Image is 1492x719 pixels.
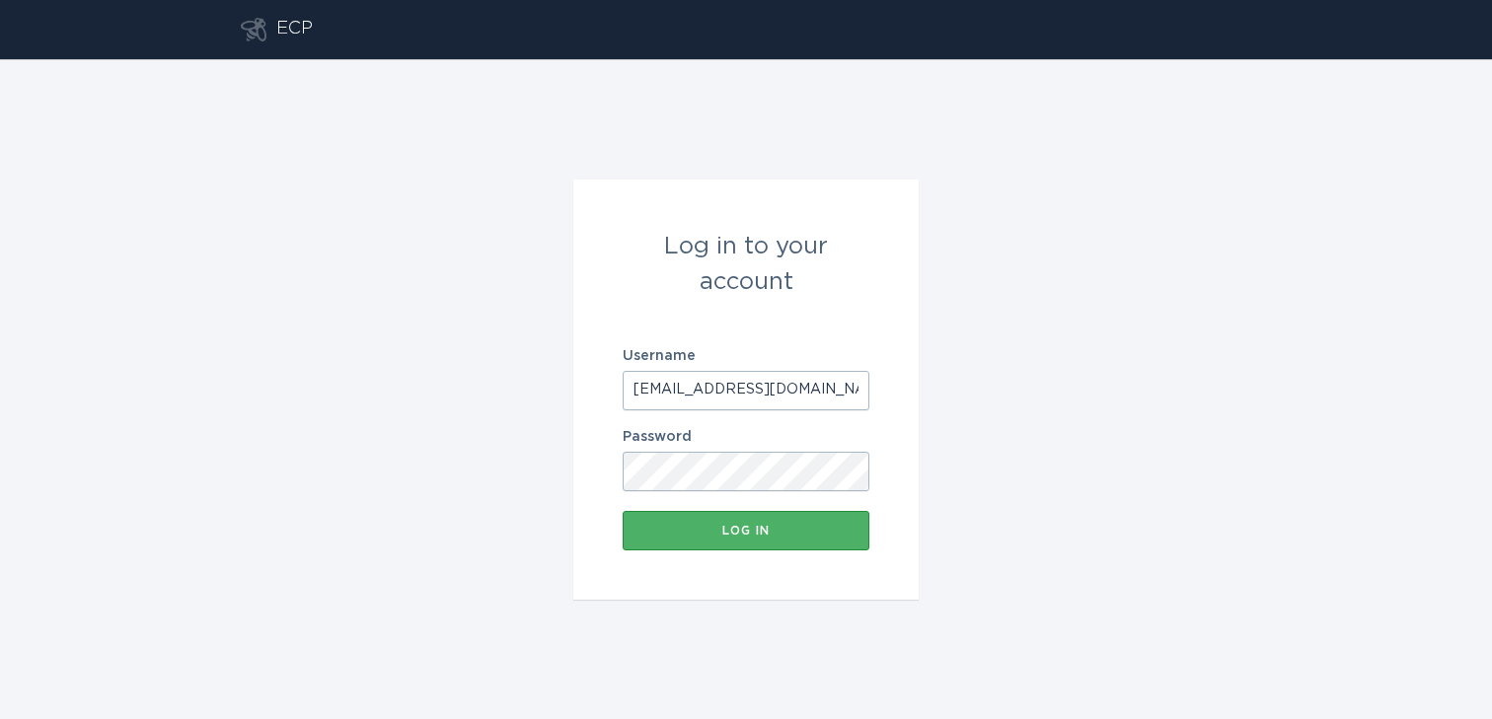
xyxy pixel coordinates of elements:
[623,229,869,300] div: Log in to your account
[633,525,859,537] div: Log in
[276,18,313,41] div: ECP
[623,511,869,550] button: Log in
[623,349,869,363] label: Username
[623,430,869,444] label: Password
[241,18,266,41] button: Go to dashboard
